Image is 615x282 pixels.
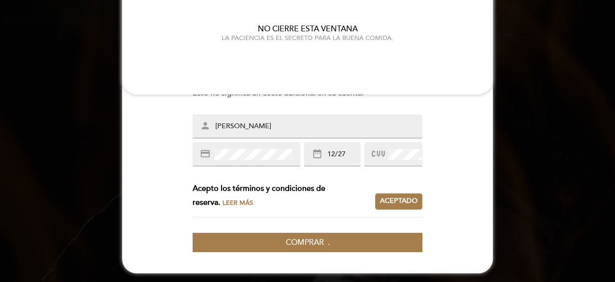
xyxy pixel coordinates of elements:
[200,148,210,159] i: credit_card
[214,121,424,132] input: Nombre impreso en la tarjeta
[122,34,493,42] div: LA PACIENCIA ES EL SECRETO PARA LA BUENA COMIDA.
[122,25,493,34] h3: NO CIERRE ESTA VENTANA
[380,196,418,206] span: Aceptado
[375,193,422,210] button: Aceptado
[286,238,324,247] span: Comprar
[193,182,375,210] div: Acepto los términos y condiciones de reserva.
[326,149,360,160] input: MM/YY
[200,121,210,131] i: person
[312,148,322,159] i: date_range
[223,199,253,207] span: Leer más
[193,233,422,253] button: Comprar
